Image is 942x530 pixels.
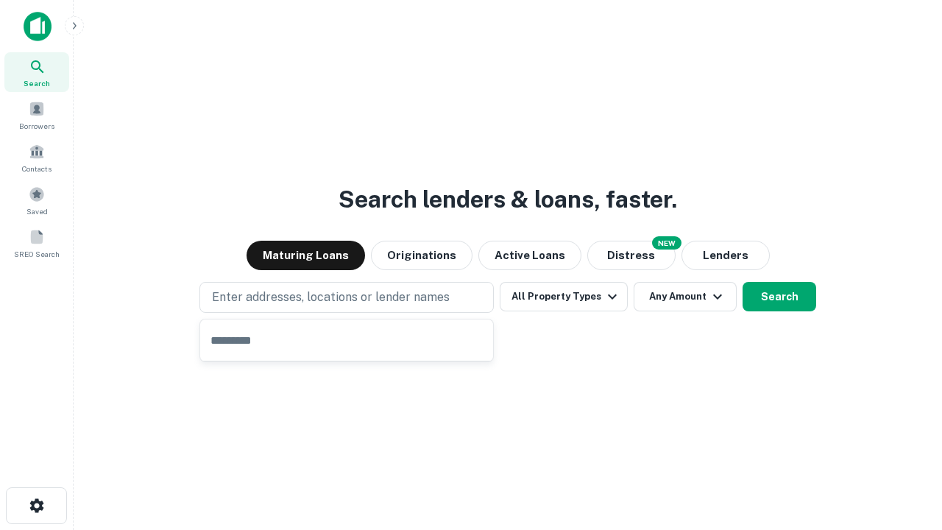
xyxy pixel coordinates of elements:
a: Borrowers [4,95,69,135]
a: SREO Search [4,223,69,263]
button: Lenders [681,241,770,270]
button: Any Amount [634,282,737,311]
a: Saved [4,180,69,220]
div: NEW [652,236,681,250]
button: Search distressed loans with lien and other non-mortgage details. [587,241,676,270]
button: All Property Types [500,282,628,311]
span: Contacts [22,163,52,174]
button: Enter addresses, locations or lender names [199,282,494,313]
span: Saved [26,205,48,217]
iframe: Chat Widget [868,412,942,483]
img: capitalize-icon.png [24,12,52,41]
span: Borrowers [19,120,54,132]
h3: Search lenders & loans, faster. [339,182,677,217]
button: Search [743,282,816,311]
a: Contacts [4,138,69,177]
button: Maturing Loans [247,241,365,270]
p: Enter addresses, locations or lender names [212,289,450,306]
span: Search [24,77,50,89]
button: Originations [371,241,472,270]
span: SREO Search [14,248,60,260]
a: Search [4,52,69,92]
button: Active Loans [478,241,581,270]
